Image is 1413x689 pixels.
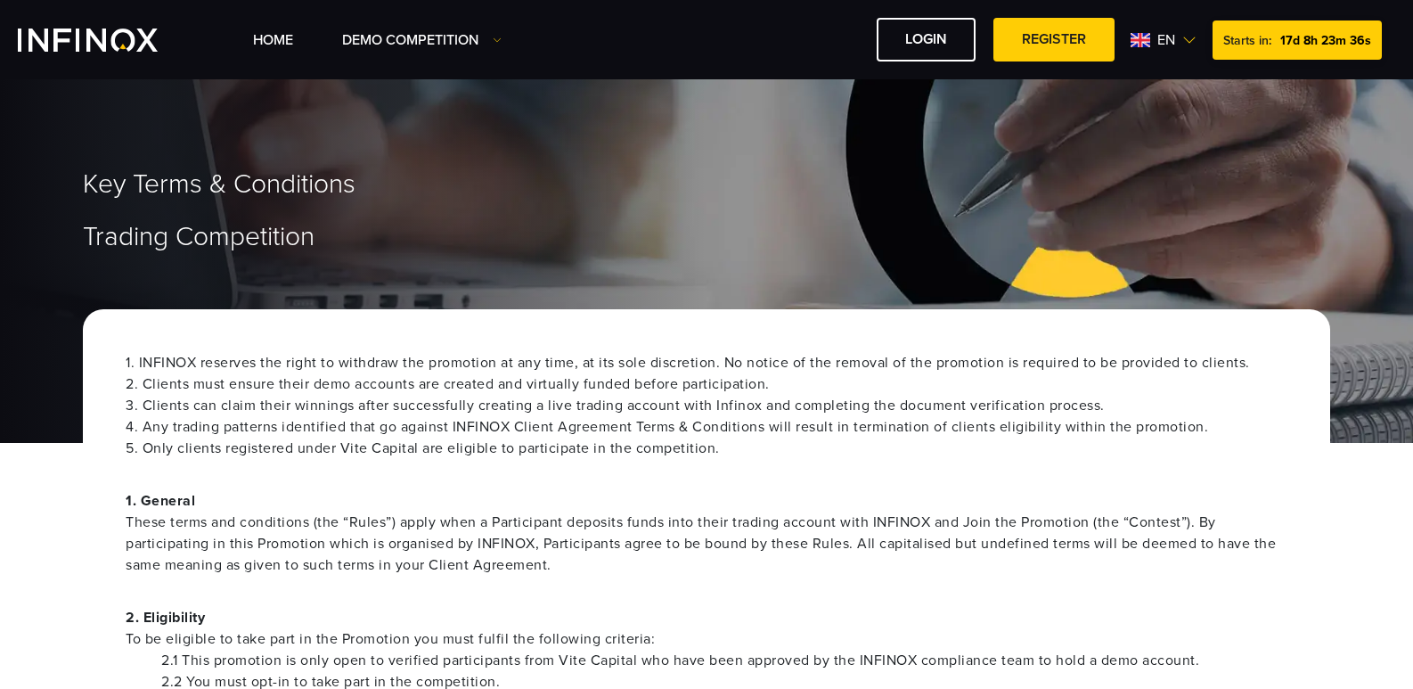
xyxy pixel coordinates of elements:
a: REGISTER [993,18,1115,62]
span: en [1150,29,1182,51]
li: 4. Any trading patterns identified that go against INFINOX Client Agreement Terms & Conditions wi... [126,416,1287,438]
a: LOGIN [877,18,976,62]
span: Key Terms & Conditions [83,168,355,201]
li: 5. Only clients registered under Vite Capital are eligible to participate in the competition. [126,438,1287,459]
a: Demo Competition [342,29,502,51]
span: To be eligible to take part in the Promotion you must fulfil the following criteria: [126,628,1287,650]
img: Dropdown [493,36,502,45]
li: 2.1 This promotion is only open to verified participants from Vite Capital who have been approved... [161,650,1287,671]
li: 3. Clients can claim their winnings after successfully creating a live trading account with Infin... [126,395,1287,416]
h1: Trading Competition [83,223,1330,251]
span: These terms and conditions (the “Rules”) apply when a Participant deposits funds into their tradi... [126,512,1287,576]
p: 1. General [126,490,1287,576]
li: 1. INFINOX reserves the right to withdraw the promotion at any time, at its sole discretion. No n... [126,352,1287,373]
p: 2. Eligibility [126,607,1287,650]
li: 2. Clients must ensure their demo accounts are created and virtually funded before participation. [126,373,1287,395]
span: Starts in: [1223,33,1271,48]
span: 17d 8h 23m 36s [1280,33,1371,48]
a: INFINOX Vite [18,29,200,52]
a: Home [253,29,293,51]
